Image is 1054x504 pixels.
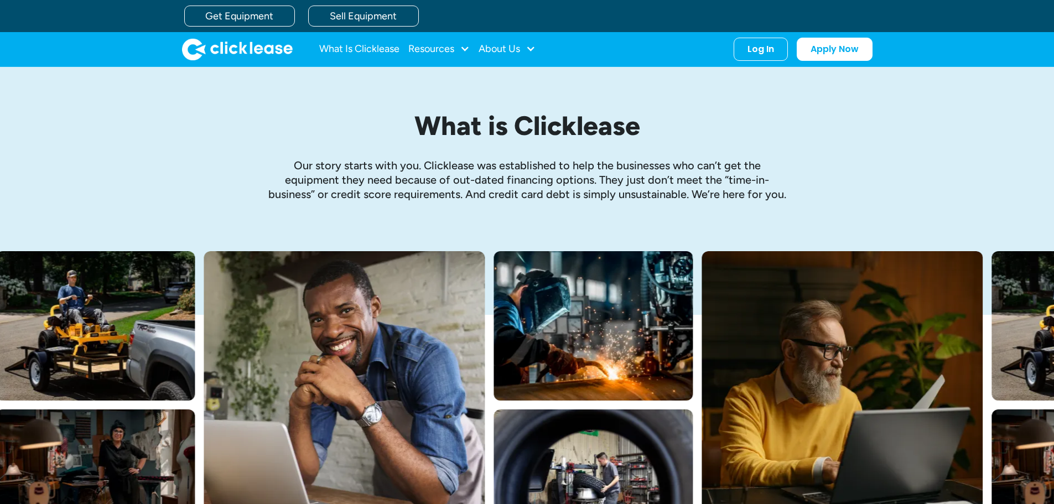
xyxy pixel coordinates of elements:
[267,111,787,141] h1: What is Clicklease
[308,6,419,27] a: Sell Equipment
[267,158,787,201] p: Our story starts with you. Clicklease was established to help the businesses who can’t get the eq...
[319,38,399,60] a: What Is Clicklease
[747,44,774,55] div: Log In
[182,38,293,60] a: home
[797,38,873,61] a: Apply Now
[479,38,536,60] div: About Us
[494,251,693,401] img: A welder in a large mask working on a large pipe
[184,6,295,27] a: Get Equipment
[408,38,470,60] div: Resources
[182,38,293,60] img: Clicklease logo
